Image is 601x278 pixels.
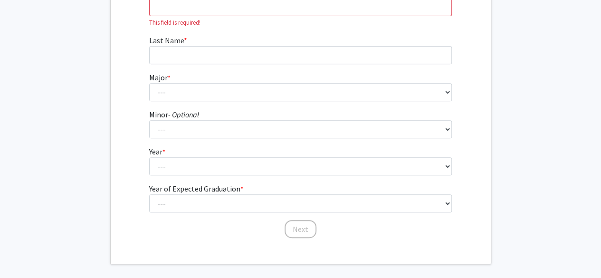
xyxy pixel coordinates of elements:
label: Major [149,72,171,83]
span: Last Name [149,36,184,45]
i: - Optional [168,110,199,119]
button: Next [285,220,316,238]
label: Minor [149,109,199,120]
label: Year of Expected Graduation [149,183,243,194]
p: This field is required! [149,18,452,27]
iframe: Chat [7,235,40,271]
label: Year [149,146,165,157]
